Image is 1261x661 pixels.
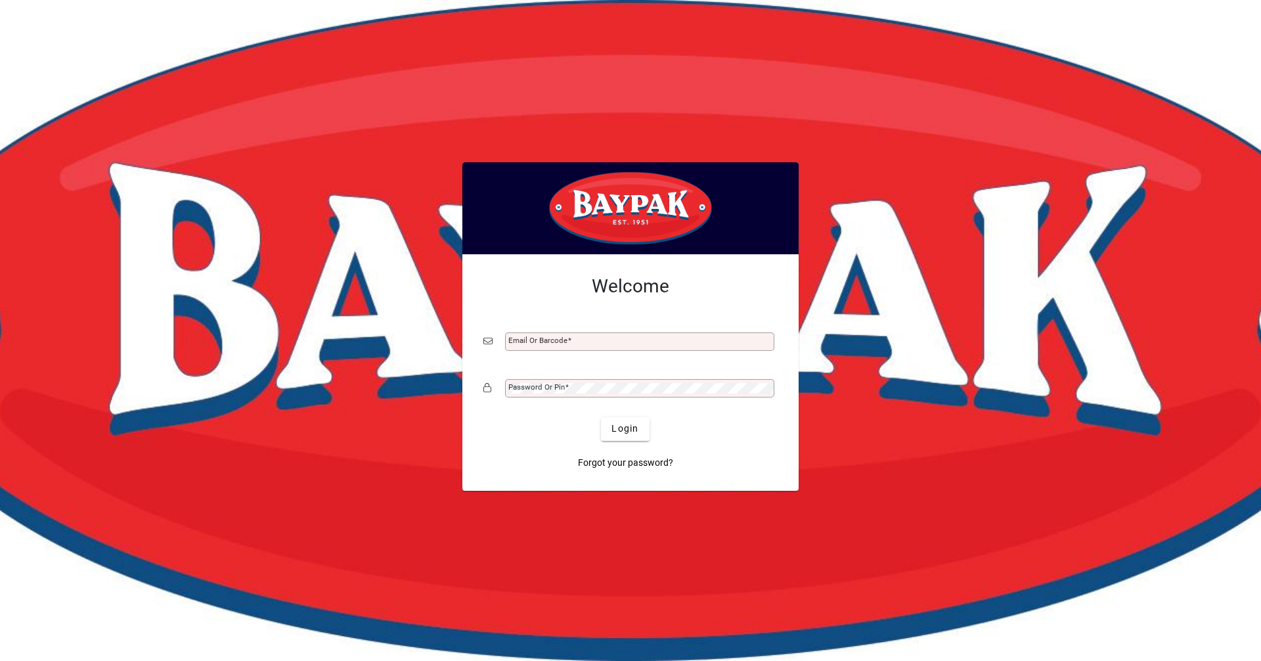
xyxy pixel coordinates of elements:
[578,456,673,470] span: Forgot your password?
[611,422,638,436] span: Login
[483,275,778,298] h2: Welcome
[573,451,678,475] a: Forgot your password?
[508,382,565,392] mat-label: Password or Pin
[601,417,649,441] button: Login
[508,336,567,345] mat-label: Email or Barcode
